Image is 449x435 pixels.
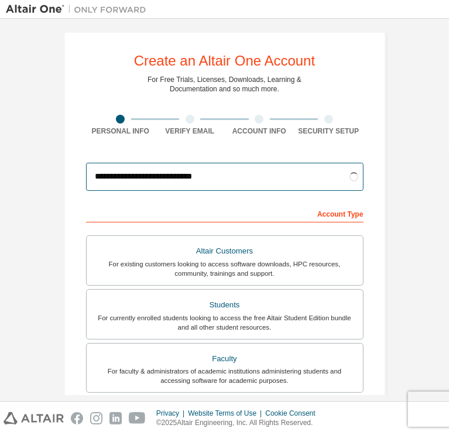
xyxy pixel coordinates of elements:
[94,351,356,367] div: Faculty
[6,4,152,15] img: Altair One
[94,243,356,259] div: Altair Customers
[94,297,356,313] div: Students
[265,409,322,418] div: Cookie Consent
[155,126,225,136] div: Verify Email
[94,313,356,332] div: For currently enrolled students looking to access the free Altair Student Edition bundle and all ...
[4,412,64,424] img: altair_logo.svg
[109,412,122,424] img: linkedin.svg
[225,126,294,136] div: Account Info
[90,412,102,424] img: instagram.svg
[94,367,356,385] div: For faculty & administrators of academic institutions administering students and accessing softwa...
[94,259,356,278] div: For existing customers looking to access software downloads, HPC resources, community, trainings ...
[188,409,265,418] div: Website Terms of Use
[86,126,156,136] div: Personal Info
[156,418,323,428] p: © 2025 Altair Engineering, Inc. All Rights Reserved.
[134,54,316,68] div: Create an Altair One Account
[294,126,364,136] div: Security Setup
[156,409,188,418] div: Privacy
[148,75,301,94] div: For Free Trials, Licenses, Downloads, Learning & Documentation and so much more.
[71,412,83,424] img: facebook.svg
[129,412,146,424] img: youtube.svg
[86,204,364,222] div: Account Type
